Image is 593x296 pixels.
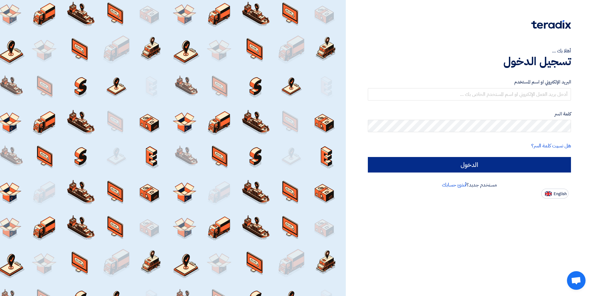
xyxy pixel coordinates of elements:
h1: تسجيل الدخول [368,55,571,68]
label: البريد الإلكتروني او اسم المستخدم [368,78,571,86]
a: Open chat [567,271,586,290]
span: English [554,192,567,196]
label: كلمة السر [368,110,571,118]
a: أنشئ حسابك [442,181,466,189]
img: Teradix logo [531,20,571,29]
a: هل نسيت كلمة السر؟ [531,142,571,150]
img: en-US.png [545,191,552,196]
button: English [541,189,568,199]
div: أهلا بك ... [368,47,571,55]
div: مستخدم جديد؟ [368,181,571,189]
input: أدخل بريد العمل الإلكتروني او اسم المستخدم الخاص بك ... [368,88,571,101]
input: الدخول [368,157,571,173]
